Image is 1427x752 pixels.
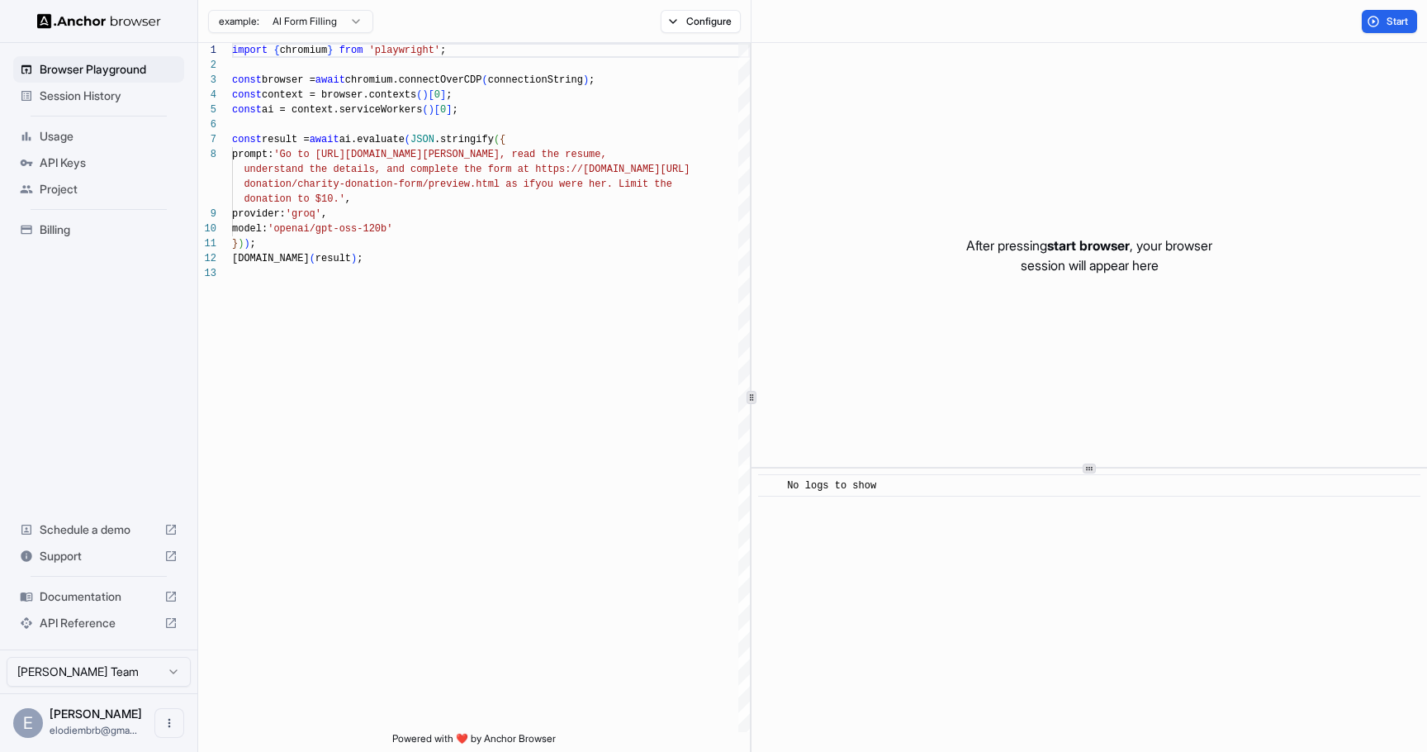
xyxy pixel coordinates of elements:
[392,732,556,752] span: Powered with ❤️ by Anchor Browser
[262,134,310,145] span: result =
[286,208,321,220] span: 'groq'
[13,83,184,109] div: Session History
[198,102,216,117] div: 5
[410,134,434,145] span: JSON
[13,708,43,738] div: E
[434,104,440,116] span: [
[339,45,363,56] span: from
[232,74,262,86] span: const
[446,89,452,101] span: ;
[13,123,184,150] div: Usage
[440,89,446,101] span: ]
[40,155,178,171] span: API Keys
[1047,237,1130,254] span: start browser
[262,74,315,86] span: browser =
[446,104,452,116] span: ]
[357,253,363,264] span: ;
[583,74,589,86] span: )
[232,89,262,101] span: const
[345,193,351,205] span: ,
[345,74,482,86] span: chromium.connectOverCDP
[154,708,184,738] button: Open menu
[244,238,249,250] span: )
[440,45,446,56] span: ;
[244,193,344,205] span: donation to $10.'
[422,104,428,116] span: (
[232,104,262,116] span: const
[422,89,428,101] span: )
[589,74,595,86] span: ;
[40,521,158,538] span: Schedule a demo
[488,74,583,86] span: connectionString
[198,147,216,162] div: 8
[40,615,158,631] span: API Reference
[369,45,440,56] span: 'playwright'
[339,134,405,145] span: ai.evaluate
[273,149,523,160] span: 'Go to [URL][DOMAIN_NAME][PERSON_NAME], re
[434,89,440,101] span: 0
[238,238,244,250] span: )
[13,543,184,569] div: Support
[541,164,690,175] span: ttps://[DOMAIN_NAME][URL]
[198,58,216,73] div: 2
[13,56,184,83] div: Browser Playground
[440,104,446,116] span: 0
[262,104,422,116] span: ai = context.serviceWorkers
[429,104,434,116] span: )
[494,134,500,145] span: (
[198,236,216,251] div: 11
[198,132,216,147] div: 7
[13,217,184,243] div: Billing
[198,73,216,88] div: 3
[232,208,286,220] span: provider:
[766,478,775,494] span: ​
[273,45,279,56] span: {
[40,181,178,198] span: Project
[661,10,741,33] button: Configure
[452,104,457,116] span: ;
[40,61,178,78] span: Browser Playground
[327,45,333,56] span: }
[13,176,184,202] div: Project
[40,548,158,564] span: Support
[232,223,268,235] span: model:
[524,149,607,160] span: ad the resume,
[198,117,216,132] div: 6
[268,223,392,235] span: 'openai/gpt-oss-120b'
[50,707,142,721] span: Elodie Barbier
[244,164,541,175] span: understand the details, and complete the form at h
[966,236,1212,275] p: After pressing , your browser session will appear here
[535,178,672,190] span: you were her. Limit the
[321,208,327,220] span: ,
[232,45,268,56] span: import
[315,74,345,86] span: await
[310,134,339,145] span: await
[198,221,216,236] div: 10
[13,610,184,636] div: API Reference
[198,207,216,221] div: 9
[500,134,505,145] span: {
[250,238,256,250] span: ;
[429,89,434,101] span: [
[416,89,422,101] span: (
[198,266,216,281] div: 13
[40,588,158,605] span: Documentation
[244,178,535,190] span: donation/charity-donation-form/preview.html as if
[232,134,262,145] span: const
[13,150,184,176] div: API Keys
[232,253,310,264] span: [DOMAIN_NAME]
[198,88,216,102] div: 4
[198,251,216,266] div: 12
[1362,10,1417,33] button: Start
[198,43,216,58] div: 1
[310,253,315,264] span: (
[37,13,161,29] img: Anchor Logo
[280,45,328,56] span: chromium
[434,134,494,145] span: .stringify
[232,149,273,160] span: prompt:
[232,238,238,250] span: }
[315,253,351,264] span: result
[13,583,184,610] div: Documentation
[787,480,876,492] span: No logs to show
[40,221,178,238] span: Billing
